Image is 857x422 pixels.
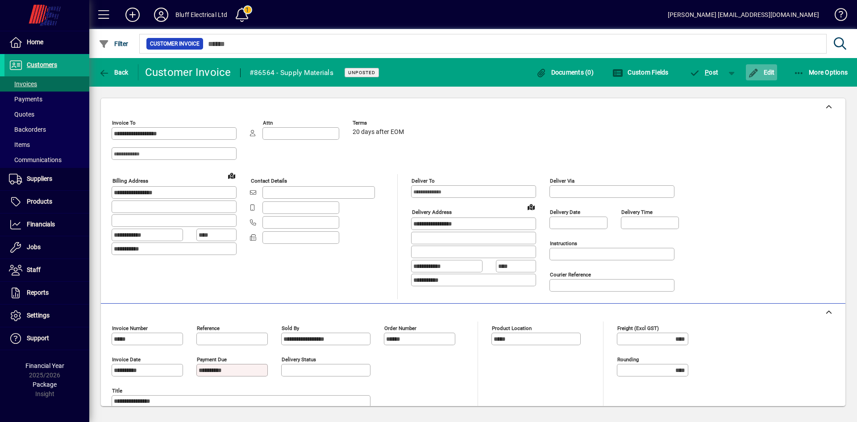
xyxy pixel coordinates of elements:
[147,7,175,23] button: Profile
[412,178,435,184] mat-label: Deliver To
[617,356,639,363] mat-label: Rounding
[96,36,131,52] button: Filter
[690,69,719,76] span: ost
[4,305,89,327] a: Settings
[685,64,723,80] button: Post
[33,381,57,388] span: Package
[27,312,50,319] span: Settings
[282,325,299,331] mat-label: Sold by
[9,141,30,148] span: Items
[150,39,200,48] span: Customer Invoice
[348,70,375,75] span: Unposted
[99,69,129,76] span: Back
[550,209,580,215] mat-label: Delivery date
[112,356,141,363] mat-label: Invoice date
[9,126,46,133] span: Backorders
[353,120,406,126] span: Terms
[282,356,316,363] mat-label: Delivery status
[353,129,404,136] span: 20 days after EOM
[9,96,42,103] span: Payments
[112,325,148,331] mat-label: Invoice number
[9,80,37,88] span: Invoices
[4,327,89,350] a: Support
[4,213,89,236] a: Financials
[225,168,239,183] a: View on map
[492,325,532,331] mat-label: Product location
[27,38,43,46] span: Home
[791,64,850,80] button: More Options
[197,325,220,331] mat-label: Reference
[4,152,89,167] a: Communications
[27,266,41,273] span: Staff
[550,272,591,278] mat-label: Courier Reference
[118,7,147,23] button: Add
[748,69,775,76] span: Edit
[621,209,653,215] mat-label: Delivery time
[533,64,596,80] button: Documents (0)
[197,356,227,363] mat-label: Payment due
[27,334,49,342] span: Support
[27,175,52,182] span: Suppliers
[145,65,231,79] div: Customer Invoice
[610,64,671,80] button: Custom Fields
[794,69,848,76] span: More Options
[27,198,52,205] span: Products
[175,8,228,22] div: Bluff Electrical Ltd
[617,325,659,331] mat-label: Freight (excl GST)
[4,137,89,152] a: Items
[9,111,34,118] span: Quotes
[27,221,55,228] span: Financials
[668,8,819,22] div: [PERSON_NAME] [EMAIL_ADDRESS][DOMAIN_NAME]
[89,64,138,80] app-page-header-button: Back
[384,325,416,331] mat-label: Order number
[4,191,89,213] a: Products
[4,259,89,281] a: Staff
[4,282,89,304] a: Reports
[112,120,136,126] mat-label: Invoice To
[4,76,89,92] a: Invoices
[536,69,594,76] span: Documents (0)
[705,69,709,76] span: P
[96,64,131,80] button: Back
[25,362,64,369] span: Financial Year
[27,61,57,68] span: Customers
[4,122,89,137] a: Backorders
[27,289,49,296] span: Reports
[263,120,273,126] mat-label: Attn
[27,243,41,251] span: Jobs
[112,388,122,394] mat-label: Title
[4,236,89,259] a: Jobs
[746,64,777,80] button: Edit
[524,200,538,214] a: View on map
[4,92,89,107] a: Payments
[550,240,577,247] mat-label: Instructions
[4,31,89,54] a: Home
[550,178,574,184] mat-label: Deliver via
[612,69,669,76] span: Custom Fields
[250,66,333,80] div: #86564 - Supply Materials
[9,156,62,163] span: Communications
[4,168,89,190] a: Suppliers
[828,2,846,31] a: Knowledge Base
[4,107,89,122] a: Quotes
[99,40,129,47] span: Filter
